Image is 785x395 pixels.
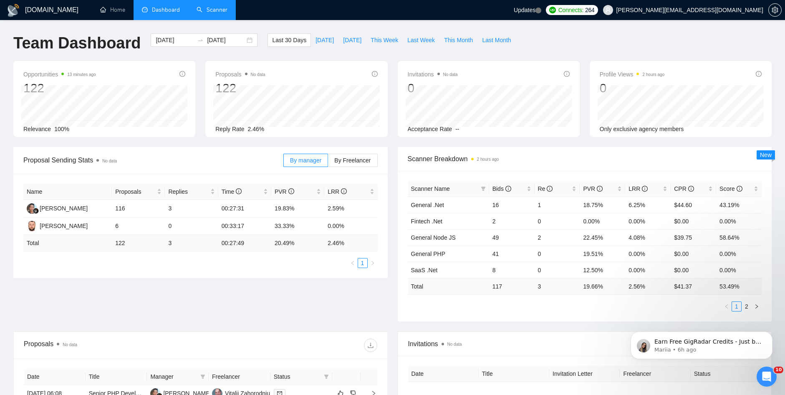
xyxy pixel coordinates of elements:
[600,69,665,79] span: Profile Views
[477,157,499,162] time: 2 hours ago
[535,262,580,278] td: 0
[207,35,245,45] input: End date
[671,213,716,229] td: $0.00
[585,5,594,15] span: 264
[580,278,625,294] td: 19.66 %
[411,234,456,241] a: General Node JS
[322,370,331,383] span: filter
[642,186,648,192] span: info-circle
[642,72,664,77] time: 2 hours ago
[156,35,194,45] input: Start date
[629,185,648,192] span: LRR
[489,262,535,278] td: 8
[115,187,155,196] span: Proposals
[756,71,762,77] span: info-circle
[358,258,368,268] li: 1
[625,278,671,294] td: 2.56 %
[535,197,580,213] td: 1
[165,184,218,200] th: Replies
[492,185,511,192] span: Bids
[618,314,785,372] iframe: Intercom notifications message
[760,152,772,158] span: New
[27,221,37,231] img: ST
[197,37,204,43] span: to
[482,35,511,45] span: Last Month
[251,72,265,77] span: No data
[324,374,329,379] span: filter
[674,185,694,192] span: CPR
[605,7,611,13] span: user
[343,35,361,45] span: [DATE]
[27,205,88,211] a: TH[PERSON_NAME]
[324,200,377,218] td: 2.59%
[580,262,625,278] td: 12.50%
[341,188,347,194] span: info-circle
[168,187,208,196] span: Replies
[408,69,458,79] span: Invitations
[625,262,671,278] td: 0.00%
[732,302,741,311] a: 1
[671,229,716,246] td: $39.75
[209,369,270,385] th: Freelancer
[564,71,570,77] span: info-circle
[275,188,294,195] span: PVR
[411,185,450,192] span: Scanner Name
[716,229,762,246] td: 58.64%
[535,246,580,262] td: 0
[489,278,535,294] td: 117
[558,5,583,15] span: Connects:
[179,71,185,77] span: info-circle
[272,35,306,45] span: Last 30 Days
[716,262,762,278] td: 0.00%
[324,218,377,235] td: 0.00%
[368,258,378,268] button: right
[324,235,377,251] td: 2.46 %
[408,80,458,96] div: 0
[24,369,86,385] th: Date
[408,126,452,132] span: Acceptance Rate
[218,218,271,235] td: 00:33:17
[408,154,762,164] span: Scanner Breakdown
[27,222,88,229] a: ST[PERSON_NAME]
[271,218,324,235] td: 33.33%
[33,208,39,214] img: gigradar-bm.png
[199,370,207,383] span: filter
[757,367,777,387] iframe: Intercom live chat
[334,157,371,164] span: By Freelancer
[489,246,535,262] td: 41
[737,186,742,192] span: info-circle
[479,182,487,195] span: filter
[716,197,762,213] td: 43.19%
[200,374,205,379] span: filter
[600,126,684,132] span: Only exclusive agency members
[489,229,535,246] td: 49
[768,7,782,13] a: setting
[215,80,265,96] div: 122
[447,342,462,347] span: No data
[722,301,732,311] li: Previous Page
[13,33,141,53] h1: Team Dashboard
[348,258,358,268] li: Previous Page
[716,246,762,262] td: 0.00%
[366,33,403,47] button: This Week
[40,221,88,230] div: [PERSON_NAME]
[288,188,294,194] span: info-circle
[754,304,759,309] span: right
[23,184,112,200] th: Name
[23,80,96,96] div: 122
[768,3,782,17] button: setting
[364,339,377,352] button: download
[371,35,398,45] span: This Week
[215,126,244,132] span: Reply Rate
[580,229,625,246] td: 22.45%
[408,339,762,349] span: Invitations
[732,301,742,311] li: 1
[100,6,125,13] a: homeHome
[248,126,265,132] span: 2.46%
[625,229,671,246] td: 4.08%
[444,35,473,45] span: This Month
[547,186,553,192] span: info-circle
